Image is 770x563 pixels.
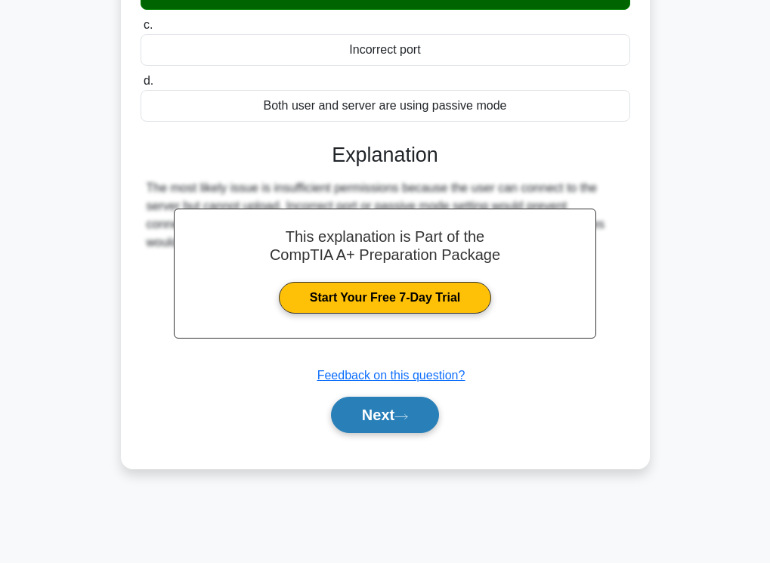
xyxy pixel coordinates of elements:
div: Both user and server are using passive mode [141,90,630,122]
div: Incorrect port [141,34,630,66]
h3: Explanation [150,143,621,167]
a: Feedback on this question? [317,369,465,382]
span: c. [144,18,153,31]
span: d. [144,74,153,87]
a: Start Your Free 7-Day Trial [279,282,491,314]
button: Next [331,397,439,433]
div: The most likely issue is insufficient permissions because the user can connect to the server but ... [147,179,624,252]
